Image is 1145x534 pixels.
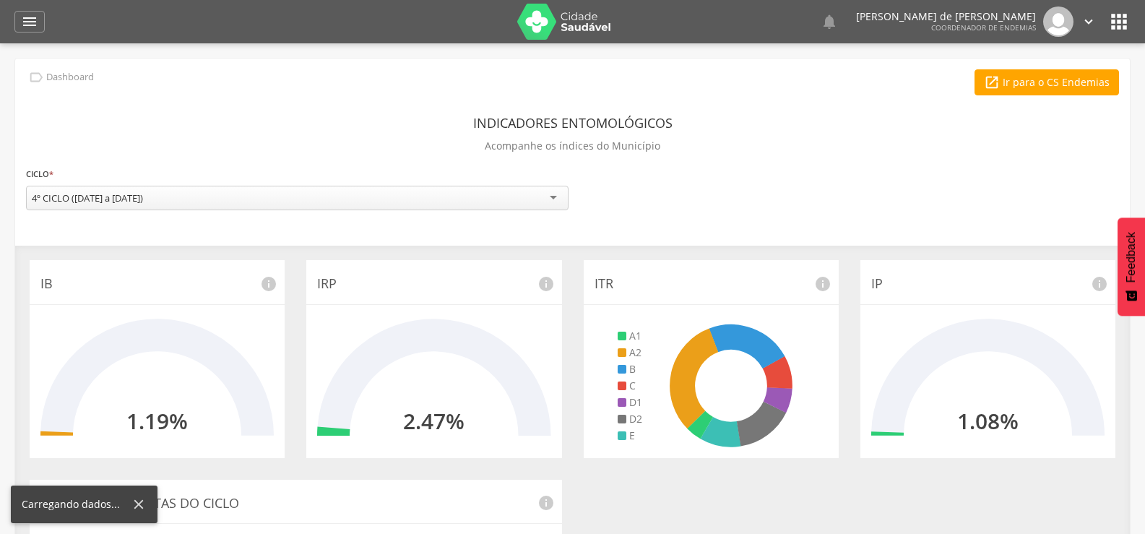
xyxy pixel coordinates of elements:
i: info [537,275,555,293]
p: IRP [317,275,550,293]
i:  [28,69,44,85]
button: Feedback - Mostrar pesquisa [1118,218,1145,316]
li: A2 [618,345,642,360]
label: Ciclo [26,166,53,182]
header: Indicadores Entomológicos [473,110,673,136]
i: info [260,275,277,293]
i:  [21,13,38,30]
h2: 2.47% [403,409,465,433]
li: B [618,362,642,376]
i: info [1091,275,1108,293]
p: Acompanhe os índices do Município [485,136,660,156]
li: D1 [618,395,642,410]
p: Histórico de Visitas do Ciclo [40,494,551,513]
a:  [821,7,838,37]
i:  [1081,14,1097,30]
i: info [814,275,831,293]
span: Feedback [1125,232,1138,283]
div: 4º CICLO ([DATE] a [DATE]) [32,191,143,204]
p: IP [871,275,1105,293]
i:  [984,74,1000,90]
a:  [14,11,45,33]
i: info [537,494,555,512]
p: Dashboard [46,72,94,83]
i:  [821,13,838,30]
span: Coordenador de Endemias [931,22,1036,33]
li: A1 [618,329,642,343]
a: Ir para o CS Endemias [975,69,1119,95]
div: Carregando dados... [22,497,131,512]
li: C [618,379,642,393]
li: D2 [618,412,642,426]
p: ITR [595,275,828,293]
a:  [1081,7,1097,37]
li: E [618,429,642,443]
h2: 1.08% [957,409,1019,433]
p: IB [40,275,274,293]
p: [PERSON_NAME] de [PERSON_NAME] [856,12,1036,22]
i:  [1107,10,1131,33]
h2: 1.19% [126,409,188,433]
